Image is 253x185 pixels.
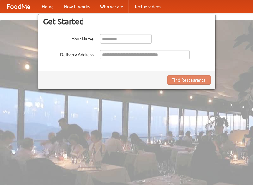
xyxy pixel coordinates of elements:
a: Recipe videos [128,0,166,13]
label: Delivery Address [43,50,94,58]
a: How it works [59,0,95,13]
a: Who we are [95,0,128,13]
label: Your Name [43,34,94,42]
button: Find Restaurants! [167,75,211,85]
h3: Get Started [43,17,211,26]
a: Home [37,0,59,13]
a: FoodMe [0,0,37,13]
